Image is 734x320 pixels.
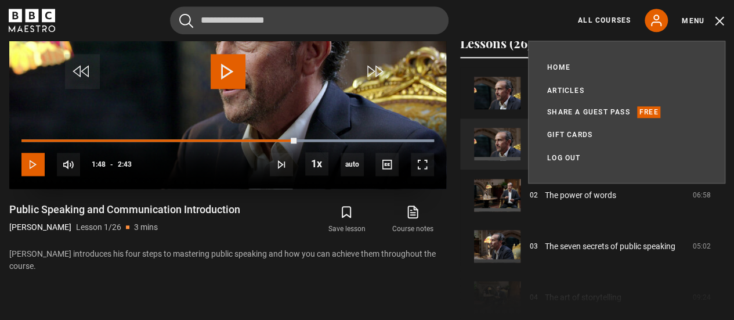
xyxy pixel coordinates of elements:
p: 3 mins [134,221,158,233]
span: 2:43 [118,154,132,175]
span: auto [341,153,364,176]
a: Articles [547,85,584,96]
a: Home [547,62,570,73]
div: Current quality: 720p [341,153,364,176]
a: Gift Cards [547,129,592,141]
span: 1:48 [92,154,106,175]
button: Captions [375,153,399,176]
a: All Courses [578,15,631,26]
p: [PERSON_NAME] [9,221,71,233]
p: [PERSON_NAME] introduces his four steps to mastering public speaking and how you can achieve them... [9,248,446,272]
div: Progress Bar [21,139,434,142]
svg: BBC Maestro [9,9,55,32]
button: Mute [57,153,80,176]
button: Toggle navigation [682,15,725,27]
a: Share a guest pass [547,106,630,118]
button: Play [21,153,45,176]
input: Search [170,6,449,34]
p: Lesson 1/26 [76,221,121,233]
button: Lessons (26) [460,34,531,58]
button: Fullscreen [411,153,434,176]
a: Course notes [380,203,446,236]
button: Playback Rate [305,152,328,175]
a: The power of words [545,189,616,202]
a: Log out [547,152,580,164]
button: Next Lesson [270,153,293,176]
button: Save lesson [313,203,379,236]
p: Free [637,106,661,118]
h1: Public Speaking and Communication Introduction [9,203,240,217]
span: - [110,160,113,168]
a: The seven secrets of public speaking [545,240,675,253]
button: Submit the search query [179,13,193,28]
